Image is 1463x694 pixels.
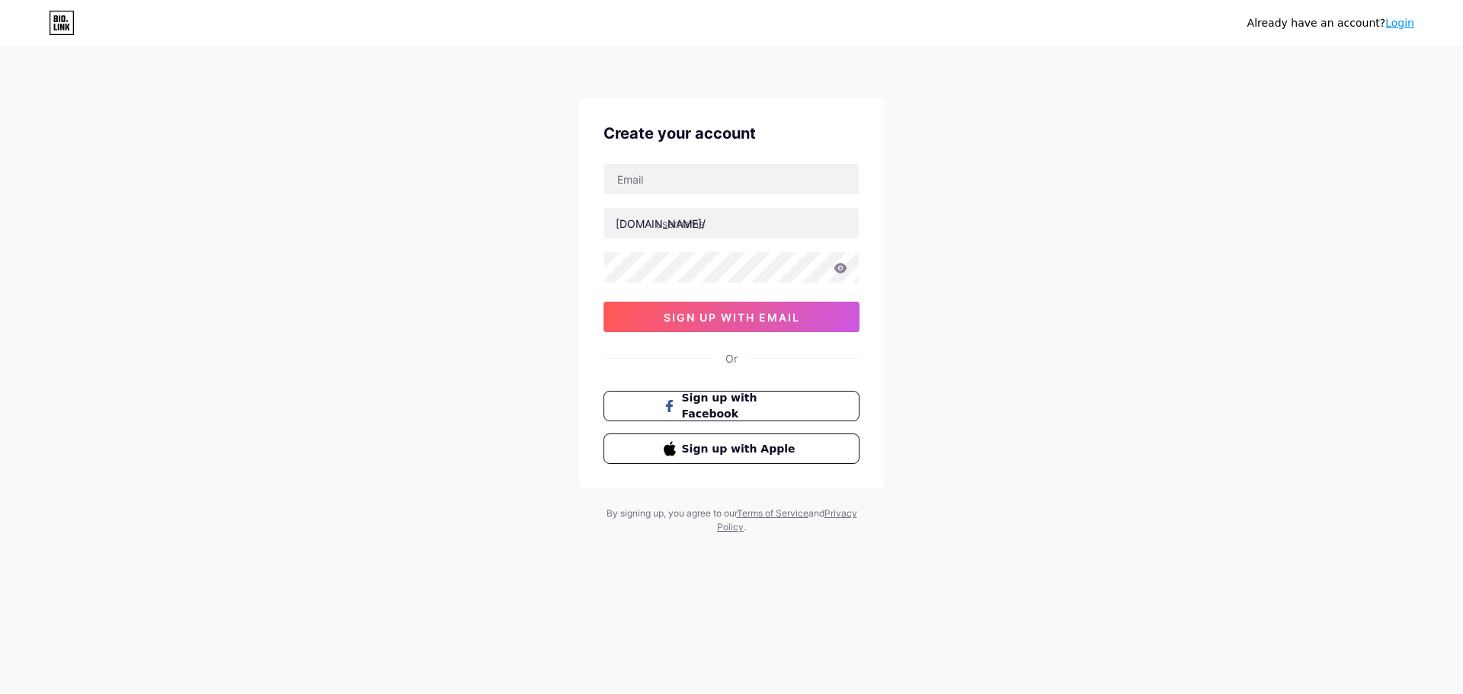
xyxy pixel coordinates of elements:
span: Sign up with Apple [682,441,800,457]
button: Sign up with Apple [603,433,860,464]
div: Create your account [603,122,860,145]
div: Already have an account? [1247,15,1414,31]
button: sign up with email [603,302,860,332]
span: Sign up with Facebook [682,390,800,422]
input: username [604,208,859,238]
div: [DOMAIN_NAME]/ [616,216,706,232]
button: Sign up with Facebook [603,391,860,421]
a: Terms of Service [737,507,808,519]
div: By signing up, you agree to our and . [602,507,861,534]
div: Or [725,350,738,366]
input: Email [604,164,859,194]
span: sign up with email [664,311,800,324]
a: Login [1385,17,1414,29]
